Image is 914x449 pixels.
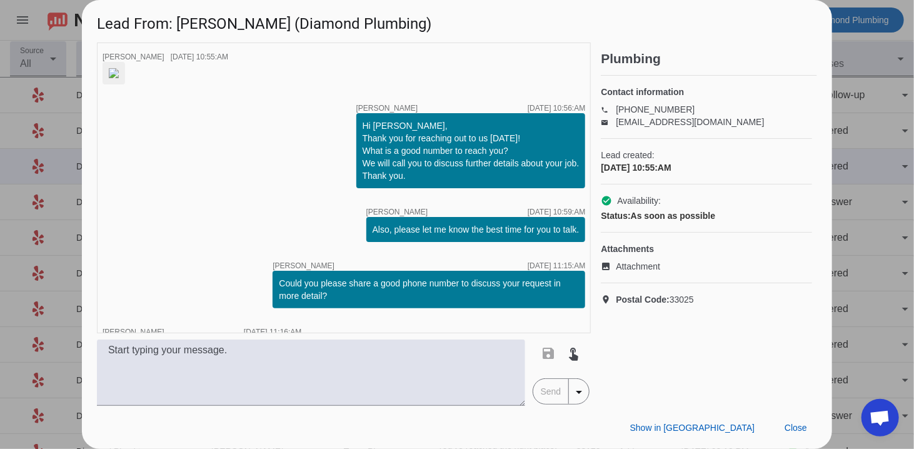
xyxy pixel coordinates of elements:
span: Availability: [617,194,661,207]
div: Also, please let me know the best time for you to talk.​ [373,223,580,236]
button: Close [775,416,817,439]
span: [PERSON_NAME] [366,208,428,216]
span: [PERSON_NAME] [273,262,334,270]
mat-icon: arrow_drop_down [571,385,586,400]
span: Lead created: [601,149,812,161]
div: As soon as possible [601,209,812,222]
div: [DATE] 11:16:AM [244,328,301,336]
div: [DATE] 10:59:AM [528,208,585,216]
span: 33025 [616,293,694,306]
span: Show in [GEOGRAPHIC_DATA] [630,423,755,433]
div: Open chat [861,399,899,436]
mat-icon: phone [601,106,616,113]
button: Show in [GEOGRAPHIC_DATA] [620,416,765,439]
img: nTQC5kRaMg_2yATn-iWgUA [109,68,119,78]
div: [DATE] 10:55:AM [171,53,228,61]
mat-icon: email [601,119,616,125]
span: [PERSON_NAME] [103,53,164,61]
h2: Plumbing [601,53,817,65]
mat-icon: location_on [601,295,616,305]
div: Hi [PERSON_NAME], Thank you for reaching out to us [DATE]! What is a good number to reach you? We... [363,119,580,182]
strong: Postal Code: [616,295,670,305]
span: Attachment [616,260,660,273]
span: [PERSON_NAME] [356,104,418,112]
div: [DATE] 10:55:AM [601,161,812,174]
h4: Attachments [601,243,812,255]
a: Attachment [601,260,812,273]
span: [PERSON_NAME] [103,328,164,336]
div: [DATE] 10:56:AM [528,104,585,112]
h4: Contact information [601,86,812,98]
span: Close [785,423,807,433]
strong: Status: [601,211,630,221]
mat-icon: image [601,261,616,271]
div: [DATE] 11:15:AM [528,262,585,270]
mat-icon: check_circle [601,195,612,206]
a: [PHONE_NUMBER] [616,104,695,114]
a: [EMAIL_ADDRESS][DOMAIN_NAME] [616,117,764,127]
mat-icon: touch_app [566,346,581,361]
div: Could you please share a good phone number to discuss your request in more detail?​ [279,277,579,302]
